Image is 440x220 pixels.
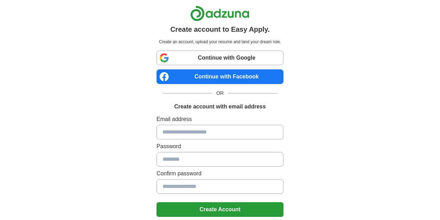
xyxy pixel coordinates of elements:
h1: Create account to Easy Apply. [170,24,270,35]
label: Confirm password [157,169,283,178]
a: Continue with Facebook [157,69,283,84]
h1: Create account with email address [174,103,266,111]
img: Adzuna logo [190,6,249,21]
label: Email address [157,115,283,123]
label: Password [157,142,283,151]
button: Create Account [157,202,283,217]
a: Continue with Google [157,51,283,65]
span: OR [212,90,228,97]
p: Create an account, upload your resume and land your dream role. [158,39,282,45]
